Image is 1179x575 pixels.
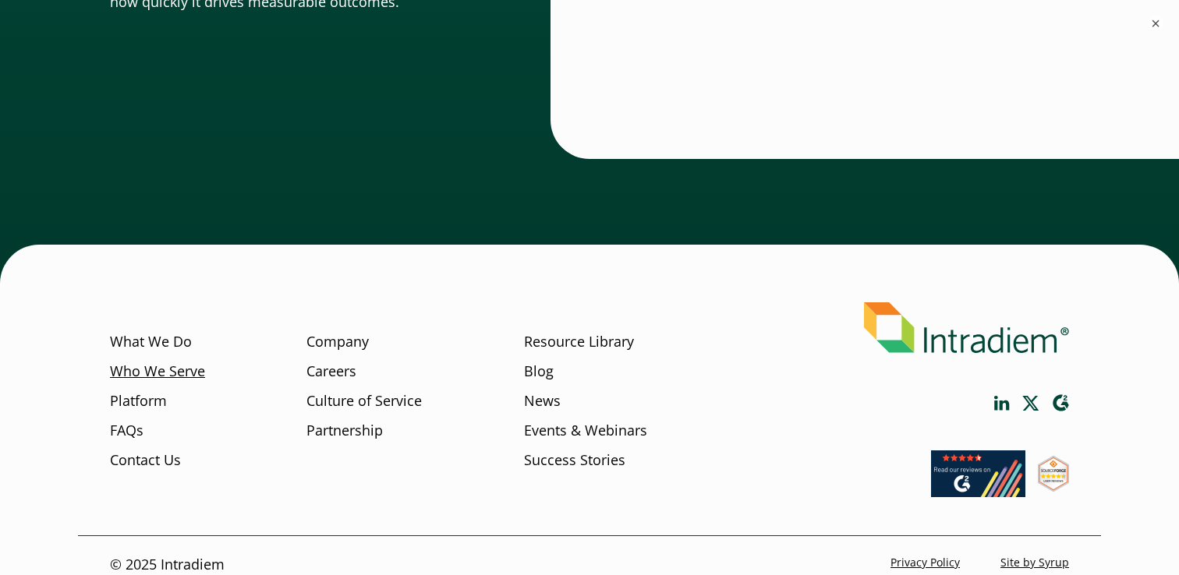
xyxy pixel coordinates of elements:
a: Site by Syrup [1000,556,1069,570]
button: × [1148,16,1163,31]
img: Read our reviews on G2 [931,450,1025,497]
img: Intradiem [864,302,1069,353]
a: Culture of Service [306,391,422,411]
a: Platform [110,391,167,411]
a: Link opens in a new window [994,396,1010,411]
a: Link opens in a new window [1038,477,1069,496]
a: Blog [524,362,554,382]
a: Company [306,332,369,352]
a: Success Stories [524,450,625,471]
a: Link opens in a new window [1022,396,1039,411]
a: Careers [306,362,356,382]
a: Resource Library [524,332,634,352]
img: SourceForge User Reviews [1038,456,1069,492]
a: Who We Serve [110,362,205,382]
a: Events & Webinars [524,421,647,441]
a: Link opens in a new window [931,482,1025,501]
a: FAQs [110,421,143,441]
a: Link opens in a new window [1052,394,1069,412]
a: What We Do [110,332,192,352]
a: News [524,391,561,411]
a: Contact Us [110,450,181,471]
a: Partnership [306,421,383,441]
a: Privacy Policy [890,556,960,570]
